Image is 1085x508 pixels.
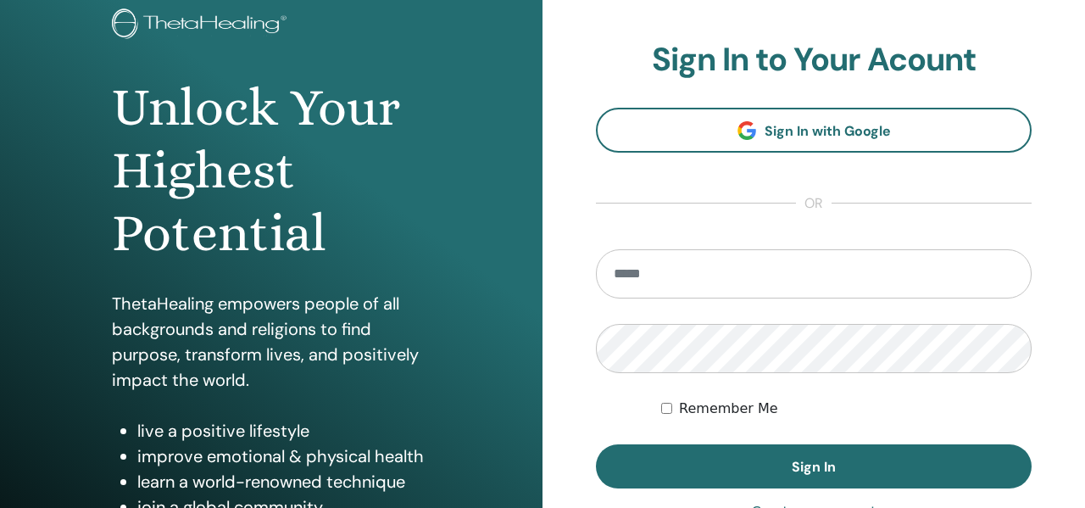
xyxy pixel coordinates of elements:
li: improve emotional & physical health [137,444,431,469]
a: Sign In with Google [596,108,1032,153]
li: learn a world-renowned technique [137,469,431,494]
div: Keep me authenticated indefinitely or until I manually logout [661,399,1032,419]
li: live a positive lifestyle [137,418,431,444]
span: Sign In with Google [765,122,891,140]
p: ThetaHealing empowers people of all backgrounds and religions to find purpose, transform lives, a... [112,291,431,393]
h1: Unlock Your Highest Potential [112,76,431,265]
button: Sign In [596,444,1032,488]
h2: Sign In to Your Acount [596,41,1032,80]
span: or [796,193,832,214]
label: Remember Me [679,399,778,419]
span: Sign In [792,458,836,476]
